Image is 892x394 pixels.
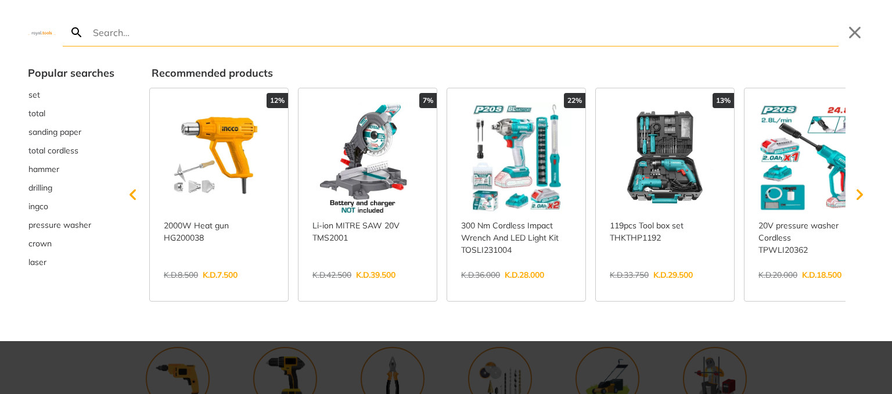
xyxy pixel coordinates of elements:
span: sanding paper [28,126,81,138]
div: Suggestion: total cordless [28,141,114,160]
button: Select suggestion: hammer [28,160,114,178]
input: Search… [91,19,839,46]
div: Suggestion: pressure washer [28,216,114,234]
div: Suggestion: set [28,85,114,104]
div: Suggestion: sanding paper [28,123,114,141]
button: Select suggestion: pressure washer [28,216,114,234]
div: Suggestion: ingco [28,197,114,216]
div: 12% [267,93,288,108]
svg: Search [70,26,84,40]
span: set [28,89,40,101]
span: ingco [28,200,48,213]
button: Select suggestion: set [28,85,114,104]
img: Close [28,30,56,35]
button: Select suggestion: total [28,104,114,123]
span: drilling [28,182,52,194]
button: Select suggestion: sanding paper [28,123,114,141]
button: Close [846,23,864,42]
div: 7% [419,93,437,108]
div: 22% [564,93,585,108]
svg: Scroll right [848,183,871,206]
span: hammer [28,163,59,175]
span: total [28,108,45,120]
div: Suggestion: crown [28,234,114,253]
div: Suggestion: total [28,104,114,123]
div: 13% [713,93,734,108]
div: Suggestion: drilling [28,178,114,197]
button: Select suggestion: drilling [28,178,114,197]
button: Select suggestion: total cordless [28,141,114,160]
span: laser [28,256,46,268]
button: Select suggestion: crown [28,234,114,253]
span: pressure washer [28,219,91,231]
div: Popular searches [28,65,114,81]
button: Select suggestion: ingco [28,197,114,216]
div: Suggestion: laser [28,253,114,271]
span: crown [28,238,52,250]
div: Recommended products [152,65,864,81]
button: Select suggestion: laser [28,253,114,271]
div: Suggestion: hammer [28,160,114,178]
svg: Scroll left [121,183,145,206]
span: total cordless [28,145,78,157]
